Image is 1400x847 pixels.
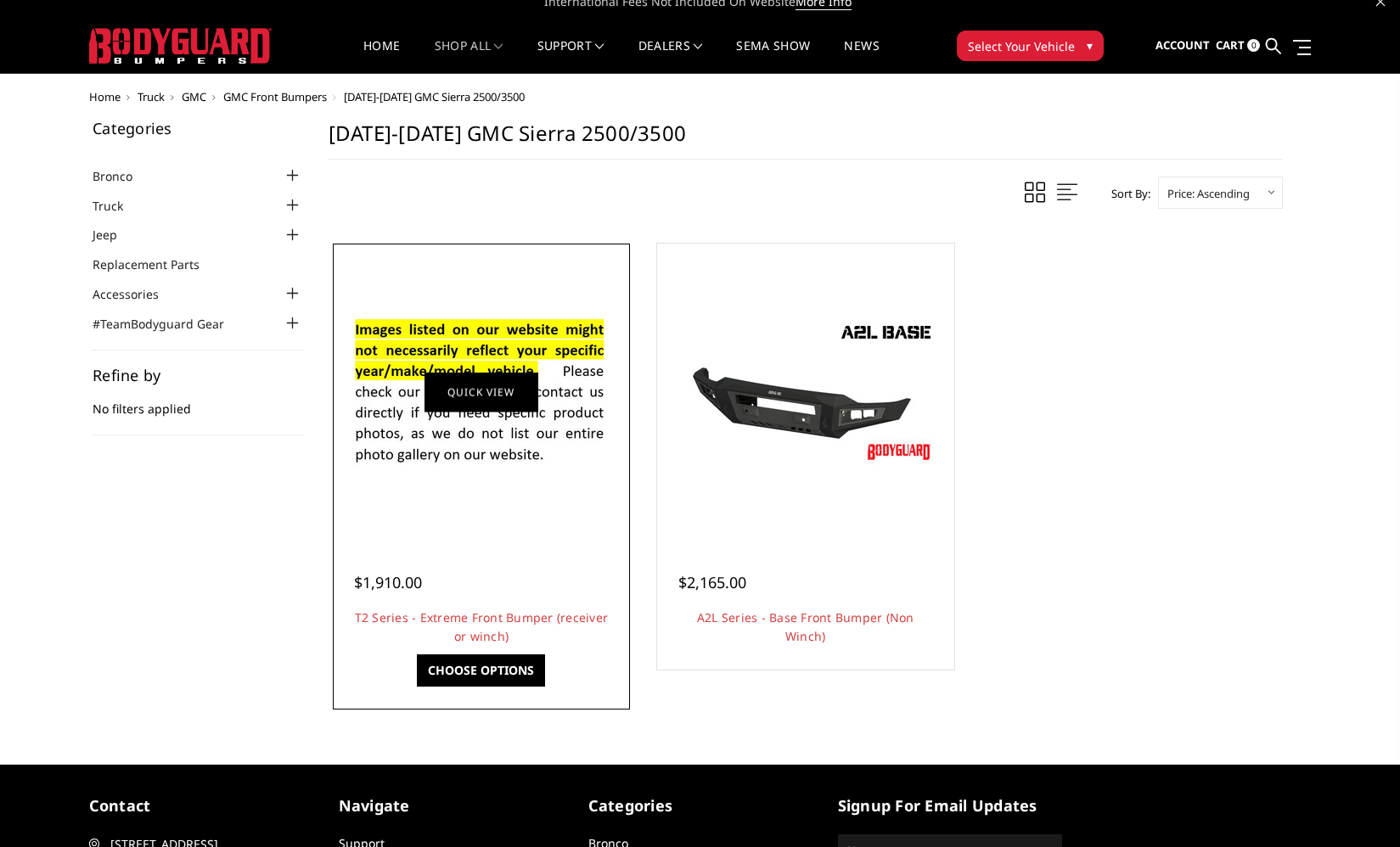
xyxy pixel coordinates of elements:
img: T2 Series - Extreme Front Bumper (receiver or winch) [346,300,617,485]
a: Jeep [93,226,138,244]
a: A2L Series - Base Front Bumper (Non Winch) A2L Series - Base Front Bumper (Non Winch) [661,248,950,536]
h5: Navigate [339,794,563,817]
a: shop all [435,40,503,73]
label: Sort By: [1102,181,1150,206]
a: Account [1155,23,1210,69]
a: Truck [93,197,144,215]
span: $1,910.00 [354,572,422,592]
h1: [DATE]-[DATE] GMC Sierra 2500/3500 [329,121,1283,160]
a: T2 Series - Extreme Front Bumper (receiver or winch) [355,609,609,644]
a: Bronco [93,167,154,185]
button: Select Your Vehicle [957,31,1104,61]
h5: Categories [93,121,303,136]
a: Home [363,40,400,73]
span: 0 [1247,39,1260,52]
a: #TeamBodyguard Gear [93,315,245,333]
a: GMC [182,89,206,104]
a: Quick view [424,372,538,412]
a: Support [537,40,604,73]
a: Cart 0 [1216,23,1260,69]
span: [DATE]-[DATE] GMC Sierra 2500/3500 [344,89,525,104]
h5: Categories [588,794,812,817]
span: Select Your Vehicle [968,37,1075,55]
a: A2L Series - Base Front Bumper (Non Winch) [697,609,914,644]
a: Accessories [93,285,180,303]
a: Home [89,89,121,104]
a: Dealers [638,40,703,73]
a: SEMA Show [736,40,810,73]
div: No filters applied [93,367,303,435]
span: Account [1155,37,1210,53]
span: Cart [1216,37,1245,53]
span: ▾ [1087,36,1093,54]
a: News [844,40,879,73]
a: Choose Options [417,654,545,687]
img: BODYGUARD BUMPERS [89,28,272,64]
a: Truck [138,89,165,104]
span: $2,165.00 [678,572,746,592]
h5: Refine by [93,367,303,383]
h5: signup for email updates [838,794,1062,817]
a: GMC Front Bumpers [223,89,327,104]
a: Replacement Parts [93,255,221,273]
a: T2 Series - Extreme Front Bumper (receiver or winch) T2 Series - Extreme Front Bumper (receiver o... [337,248,626,536]
h5: contact [89,794,313,817]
